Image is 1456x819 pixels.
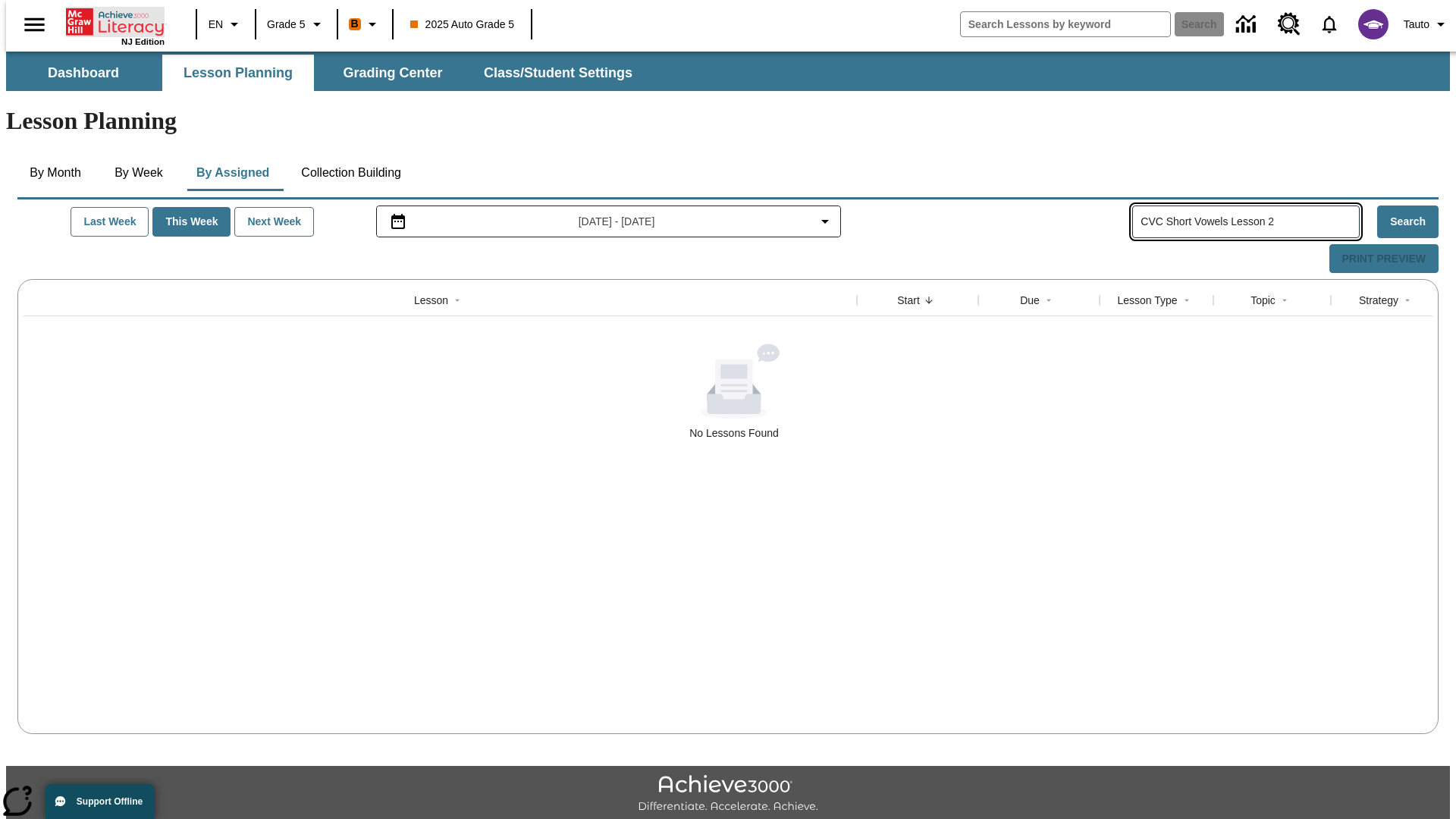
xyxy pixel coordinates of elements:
[1398,291,1417,309] button: Sort
[897,293,920,308] div: Start
[816,212,834,231] svg: Collapse Date Range Filter
[184,64,293,82] span: Lesson Planning
[162,55,314,91] button: Lesson Planning
[317,55,469,91] button: Grading Center
[289,155,413,191] button: Collection Building
[1358,9,1389,39] img: avatar image
[1349,5,1398,44] button: Select a new avatar
[6,107,1450,135] h1: Lesson Planning
[1276,291,1294,309] button: Sort
[1178,291,1196,309] button: Sort
[24,344,1445,441] div: No Lessons Found
[383,212,835,231] button: Select the date range menu item
[920,291,938,309] button: Sort
[1404,17,1429,33] span: Tauto
[6,55,646,91] div: SubNavbar
[17,155,93,191] button: By Month
[267,17,306,33] span: Grade 5
[1020,293,1040,308] div: Due
[71,207,149,237] button: Last Week
[484,64,632,82] span: Class/Student Settings
[1250,293,1276,308] div: Topic
[1377,206,1439,238] button: Search
[1310,5,1349,44] a: Notifications
[8,55,159,91] button: Dashboard
[12,2,57,47] button: Open side menu
[1269,4,1310,45] a: Resource Center, Will open in new tab
[689,425,779,441] div: No Lessons Found
[343,64,442,82] span: Grading Center
[351,14,359,33] span: B
[638,775,818,814] img: Achieve3000 Differentiate Accelerate Achieve
[1117,293,1177,308] div: Lesson Type
[472,55,645,91] button: Class/Student Settings
[209,17,223,33] span: EN
[1398,11,1456,38] button: Profile/Settings
[184,155,281,191] button: By Assigned
[6,52,1450,91] div: SubNavbar
[202,11,250,38] button: Language: EN, Select a language
[45,784,155,819] button: Support Offline
[410,17,515,33] span: 2025 Auto Grade 5
[1141,211,1359,233] input: Search Assigned Lessons
[414,293,448,308] div: Lesson
[234,207,314,237] button: Next Week
[66,7,165,37] a: Home
[261,11,332,38] button: Grade: Grade 5, Select a grade
[1227,4,1269,45] a: Data Center
[961,12,1170,36] input: search field
[1040,291,1058,309] button: Sort
[48,64,119,82] span: Dashboard
[579,214,655,230] span: [DATE] - [DATE]
[121,37,165,46] span: NJ Edition
[66,5,165,46] div: Home
[101,155,177,191] button: By Week
[343,11,388,38] button: Boost Class color is orange. Change class color
[448,291,466,309] button: Sort
[1359,293,1398,308] div: Strategy
[152,207,231,237] button: This Week
[77,796,143,807] span: Support Offline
